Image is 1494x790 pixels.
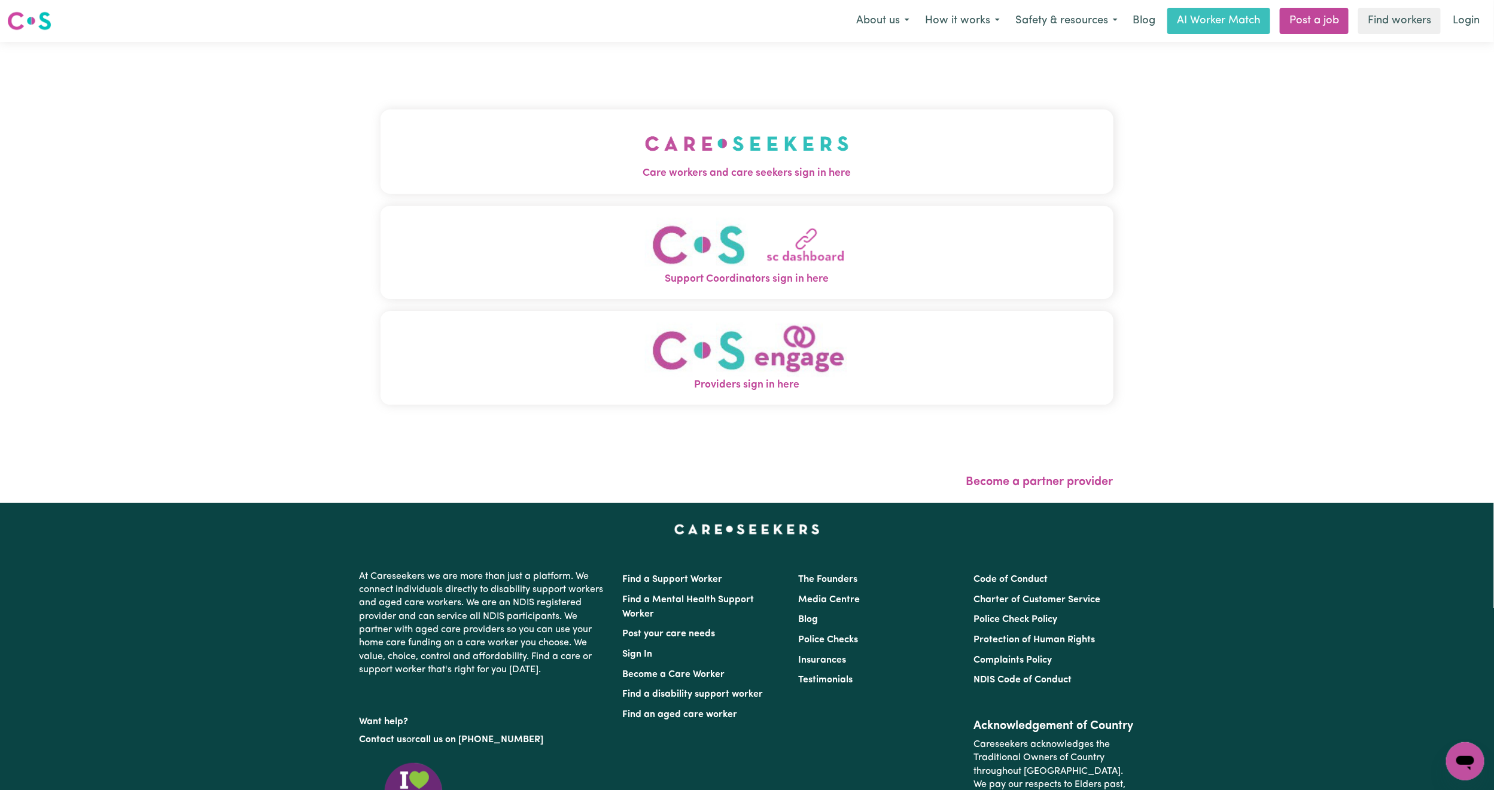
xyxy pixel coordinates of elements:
a: Post your care needs [623,629,716,639]
a: Protection of Human Rights [973,635,1095,645]
a: Contact us [360,735,407,745]
a: call us on [PHONE_NUMBER] [416,735,544,745]
a: Careseekers home page [674,524,820,534]
h2: Acknowledgement of Country [973,719,1134,733]
a: Code of Conduct [973,575,1048,584]
a: Blog [1125,8,1163,34]
iframe: Button to launch messaging window, conversation in progress [1446,742,1484,780]
button: About us [848,8,917,33]
a: Find an aged care worker [623,710,738,719]
button: Providers sign in here [381,311,1113,405]
span: Care workers and care seekers sign in here [381,166,1113,181]
span: Support Coordinators sign in here [381,272,1113,287]
a: Charter of Customer Service [973,595,1100,605]
a: Sign In [623,649,653,659]
a: Careseekers logo [7,7,51,35]
a: Find a Mental Health Support Worker [623,595,754,619]
a: Find a disability support worker [623,690,763,699]
a: Blog [798,615,818,624]
a: Testimonials [798,675,853,685]
span: Providers sign in here [381,377,1113,393]
p: or [360,728,608,751]
button: Safety & resources [1008,8,1125,33]
img: Careseekers logo [7,10,51,32]
a: Media Centre [798,595,860,605]
button: Care workers and care seekers sign in here [381,109,1113,193]
a: Become a Care Worker [623,670,725,679]
a: Find workers [1358,8,1441,34]
a: The Founders [798,575,857,584]
a: AI Worker Match [1167,8,1270,34]
a: Login [1446,8,1487,34]
button: How it works [917,8,1008,33]
a: NDIS Code of Conduct [973,675,1072,685]
a: Police Checks [798,635,858,645]
p: Want help? [360,710,608,728]
a: Post a job [1280,8,1349,34]
a: Complaints Policy [973,655,1052,665]
button: Support Coordinators sign in here [381,206,1113,300]
a: Find a Support Worker [623,575,723,584]
p: At Careseekers we are more than just a platform. We connect individuals directly to disability su... [360,565,608,682]
a: Insurances [798,655,846,665]
a: Become a partner provider [966,476,1113,488]
a: Police Check Policy [973,615,1057,624]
